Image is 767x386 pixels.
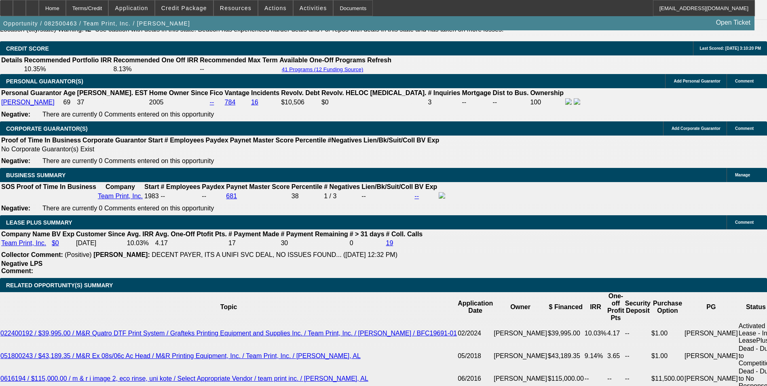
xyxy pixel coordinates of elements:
b: Negative: [1,205,30,212]
b: Company [106,183,135,190]
button: Resources [214,0,258,16]
th: Purchase Option [651,292,684,322]
b: # Negatives [324,183,360,190]
span: DECENT PAYER, ITS A UNIFI SVC DEAL, NO ISSUES FOUND... ([DATE] 12:32 PM) [152,251,397,258]
td: [PERSON_NAME] [684,322,738,345]
button: Actions [258,0,293,16]
b: Start [148,137,163,144]
b: Revolv. Debt [281,89,320,96]
b: # Payment Remaining [281,231,348,238]
td: $10,506 [281,98,320,107]
b: [PERSON_NAME]: [93,251,150,258]
img: linkedin-icon.png [574,98,580,105]
th: One-off Profit Pts [607,292,625,322]
td: 02/2024 [457,322,493,345]
b: Personal Guarantor [1,89,61,96]
span: Credit Package [161,5,207,11]
img: facebook-icon.png [565,98,572,105]
b: # Employees [161,183,200,190]
b: Company Name [1,231,50,238]
b: Vantage [225,89,249,96]
b: Revolv. HELOC [MEDICAL_DATA]. [321,89,427,96]
a: Open Ticket [713,16,754,30]
th: Recommended One Off IRR [113,56,199,64]
td: 3.65 [607,345,625,367]
b: # Inquiries [428,89,460,96]
th: Recommended Portfolio IRR [23,56,112,64]
td: 10.35% [23,65,112,73]
b: Avg. One-Off Ptofit Pts. [155,231,227,238]
td: $1.00 [651,345,684,367]
a: $0 [52,240,59,246]
b: Negative: [1,111,30,118]
td: -- [492,98,529,107]
b: Home Owner Since [149,89,208,96]
b: Mortgage [462,89,491,96]
b: Collector Comment: [1,251,63,258]
td: -- [199,65,278,73]
b: # Coll. Calls [386,231,423,238]
td: [PERSON_NAME] [493,345,547,367]
th: PG [684,292,738,322]
b: Paydex [202,183,224,190]
span: Application [115,5,148,11]
span: BUSINESS SUMMARY [6,172,66,178]
td: [PERSON_NAME] [684,345,738,367]
td: 10.03% [127,239,154,247]
td: -- [201,192,225,201]
b: Paynet Master Score [226,183,289,190]
b: Paynet Master Score [230,137,294,144]
span: Comment [735,79,754,83]
div: 1 / 3 [324,193,360,200]
th: Recommended Max Term [199,56,278,64]
td: 10.03% [584,322,607,345]
td: $0 [321,98,427,107]
td: 05/2018 [457,345,493,367]
a: 19 [386,240,393,246]
b: Negative: [1,157,30,164]
td: 37 [77,98,148,107]
b: #Negatives [328,137,362,144]
b: Avg. IRR [127,231,154,238]
td: $1.00 [651,322,684,345]
span: 2005 [149,99,164,106]
td: 1983 [144,192,159,201]
b: Lien/Bk/Suit/Coll [361,183,413,190]
td: -- [625,322,651,345]
td: -- [361,192,413,201]
th: Refresh [367,56,392,64]
span: (Positive) [65,251,92,258]
span: Last Scored: [DATE] 3:10:20 PM [699,46,761,51]
th: Details [1,56,23,64]
span: CREDIT SCORE [6,45,49,52]
span: Add Corporate Guarantor [672,126,721,131]
a: Team Print, Inc. [98,193,143,199]
td: 4.17 [607,322,625,345]
td: 30 [280,239,348,247]
a: -- [210,99,214,106]
td: 4.17 [155,239,227,247]
td: $39,995.00 [547,322,584,345]
th: SOS [1,183,15,191]
td: 17 [228,239,279,247]
b: Age [63,89,75,96]
td: -- [625,345,651,367]
td: 69 [63,98,76,107]
span: LEASE PLUS SUMMARY [6,219,72,226]
b: Fico [210,89,223,96]
span: Opportunity / 082500463 / Team Print, Inc. / [PERSON_NAME] [3,20,190,27]
b: [PERSON_NAME]. EST [77,89,148,96]
b: # Payment Made [228,231,279,238]
a: -- [414,193,419,199]
a: 051800243 / $43,189.35 / M&R Ex 08s/06c Ac Head / M&R Printing Equipment, Inc. / Team Print, Inc.... [0,352,361,359]
b: Start [144,183,159,190]
th: Security Deposit [625,292,651,322]
span: Manage [735,173,750,177]
td: $43,189.35 [547,345,584,367]
b: Incidents [251,89,279,96]
th: IRR [584,292,607,322]
button: 41 Programs (12 Funding Source) [279,66,366,73]
b: BV Exp [414,183,437,190]
span: Resources [220,5,251,11]
span: Comment [735,126,754,131]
